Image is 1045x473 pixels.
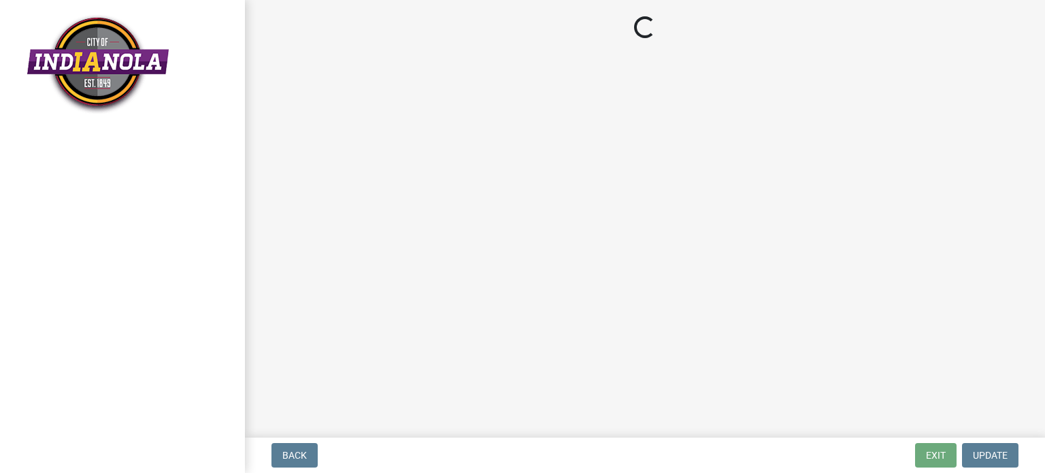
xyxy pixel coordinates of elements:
[271,443,318,468] button: Back
[962,443,1018,468] button: Update
[27,14,169,114] img: City of Indianola, Iowa
[915,443,957,468] button: Exit
[973,450,1008,461] span: Update
[282,450,307,461] span: Back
